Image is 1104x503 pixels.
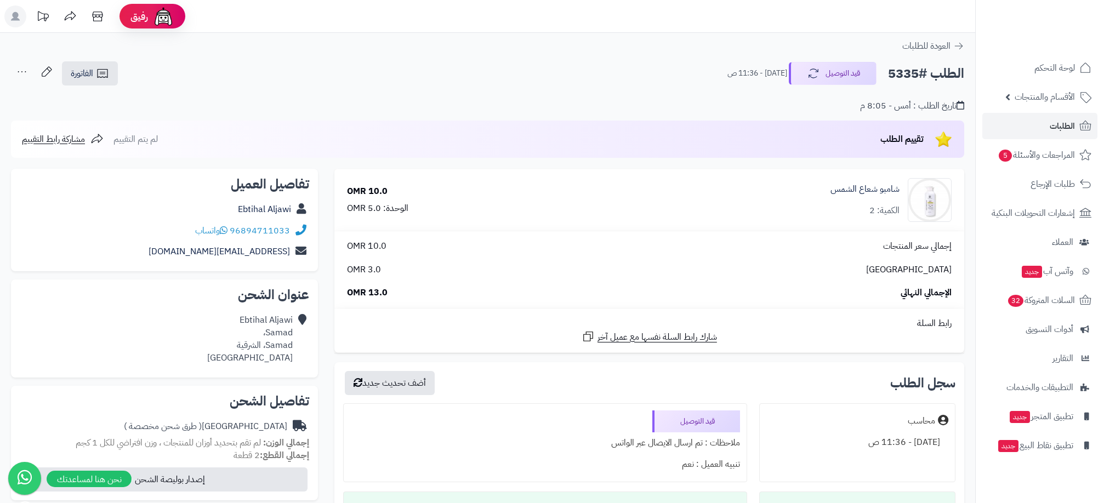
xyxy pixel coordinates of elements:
[76,436,261,449] span: لم تقم بتحديد أوزان للمنتجات ، وزن افتراضي للكل 1 كجم
[62,61,118,85] a: الفاتورة
[1052,351,1073,366] span: التقارير
[347,287,388,299] span: 13.0 OMR
[982,113,1097,139] a: الطلبات
[1008,295,1023,307] span: 32
[982,171,1097,197] a: طلبات الإرجاع
[860,100,964,112] div: تاريخ الطلب : أمس - 8:05 م
[347,264,381,276] span: 3.0 OMR
[195,224,227,237] a: واتساب
[345,371,435,395] button: أضف تحديث جديد
[152,5,174,27] img: ai-face.png
[597,331,717,344] span: شارك رابط السلة نفسها مع عميل آخر
[766,432,948,453] div: [DATE] - 11:36 ص
[234,449,309,462] small: 2 قطعة
[982,345,1097,371] a: التقارير
[1050,118,1075,134] span: الطلبات
[260,449,309,462] strong: إجمالي القطع:
[347,185,388,198] div: 10.0 OMR
[998,440,1018,452] span: جديد
[982,316,1097,342] a: أدوات التسويق
[1026,322,1073,337] span: أدوات التسويق
[1009,409,1073,424] span: تطبيق المتجر
[1006,380,1073,395] span: التطبيقات والخدمات
[982,55,1097,81] a: لوحة التحكم
[71,67,93,80] span: الفاتورة
[982,403,1097,430] a: تطبيق المتجرجديد
[124,420,202,433] span: ( طرق شحن مخصصة )
[339,317,960,330] div: رابط السلة
[888,62,964,85] h2: الطلب #5335
[902,39,951,53] span: العودة للطلبات
[18,467,308,491] button: إصدار بوليصة الشحن
[124,420,287,433] div: [GEOGRAPHIC_DATA]
[982,229,1097,255] a: العملاء
[22,133,85,146] span: مشاركة رابط التقييم
[1010,411,1030,423] span: جديد
[130,10,148,23] span: رفيق
[992,205,1075,221] span: إشعارات التحويلات البنكية
[652,410,740,432] div: قيد التوصيل
[350,432,740,454] div: ملاحظات : تم ارسال الايصال عبر الواتس
[347,240,386,253] span: 10.0 OMR
[999,150,1012,162] span: 5
[347,202,408,215] div: الوحدة: 5.0 OMR
[997,438,1073,453] span: تطبيق نقاط البيع
[1007,293,1075,308] span: السلات المتروكة
[982,258,1097,284] a: وآتس آبجديد
[830,183,900,196] a: شامبو شعاع الشمس
[1015,89,1075,105] span: الأقسام والمنتجات
[982,287,1097,313] a: السلات المتروكة32
[22,133,104,146] a: مشاركة رابط التقييم
[149,245,290,258] a: [EMAIL_ADDRESS][DOMAIN_NAME]
[869,204,900,217] div: الكمية: 2
[1034,60,1075,76] span: لوحة التحكم
[982,142,1097,168] a: المراجعات والأسئلة5
[582,330,717,344] a: شارك رابط السلة نفسها مع عميل آخر
[908,415,935,427] div: محاسب
[1021,264,1073,279] span: وآتس آب
[1031,176,1075,192] span: طلبات الإرجاع
[901,287,952,299] span: الإجمالي النهائي
[1052,235,1073,250] span: العملاء
[998,147,1075,163] span: المراجعات والأسئلة
[982,200,1097,226] a: إشعارات التحويلات البنكية
[207,314,293,364] div: Ebtihal Aljawi Samad، Samad، الشرقية [GEOGRAPHIC_DATA]
[883,240,952,253] span: إجمالي سعر المنتجات
[263,436,309,449] strong: إجمالي الوزن:
[982,432,1097,459] a: تطبيق نقاط البيعجديد
[1022,266,1042,278] span: جديد
[982,374,1097,401] a: التطبيقات والخدمات
[20,288,309,301] h2: عنوان الشحن
[29,5,56,30] a: تحديثات المنصة
[902,39,964,53] a: العودة للطلبات
[908,178,951,222] img: 1739578971-cm52eu0wc0nir01kl9fpmg0mj_SHAMPO-90x90.jpg
[113,133,158,146] span: لم يتم التقييم
[20,395,309,408] h2: تفاصيل الشحن
[727,68,787,79] small: [DATE] - 11:36 ص
[890,376,955,390] h3: سجل الطلب
[866,264,952,276] span: [GEOGRAPHIC_DATA]
[20,178,309,191] h2: تفاصيل العميل
[230,224,290,237] a: 96894711033
[238,203,291,216] a: Ebtihal Aljawi
[350,454,740,475] div: تنبيه العميل : نعم
[789,62,877,85] button: قيد التوصيل
[880,133,924,146] span: تقييم الطلب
